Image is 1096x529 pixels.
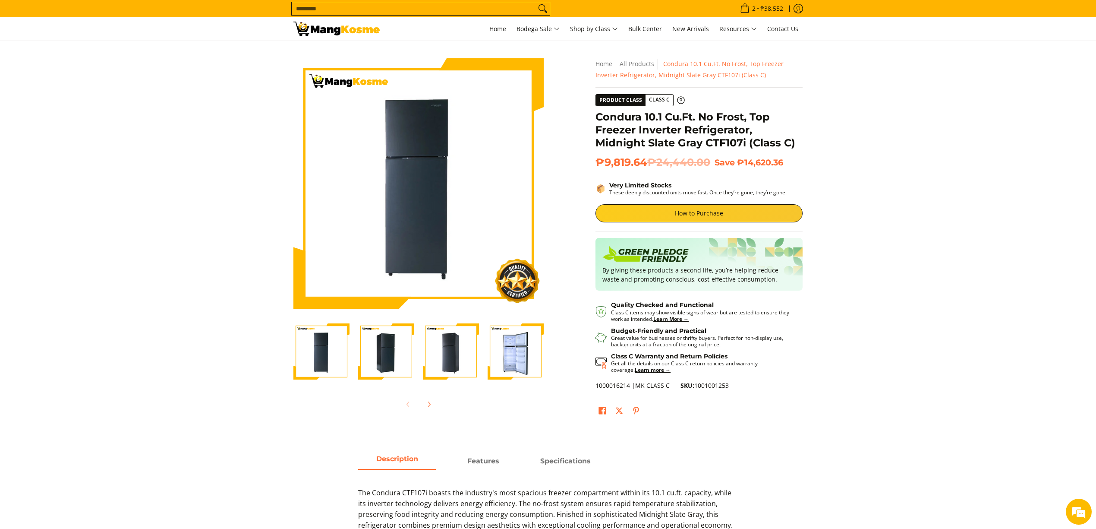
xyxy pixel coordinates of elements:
span: New Arrivals [672,25,709,33]
a: Home [485,17,510,41]
a: Share on Facebook [596,405,608,419]
img: Condura 10.1 Cu.Ft. No Frost, Top Freezer Inverter Refrigerator, Midnight Slate Gray CTF107i (Cla... [488,323,544,380]
a: Description [358,453,436,470]
img: Condura 10.1 Cu.Ft. No Frost, Top Freezer Inverter Refrigerator, Midnight Slate Gray CTF107i (Cla... [358,323,414,380]
a: Description 1 [444,453,522,470]
span: Save [715,157,735,168]
span: 2 [751,6,757,12]
p: Great value for businesses or thrifty buyers. Perfect for non-display use, backup units at a frac... [611,335,794,348]
span: Bulk Center [628,25,662,33]
a: Resources [715,17,761,41]
p: Class C items may show visible signs of wear but are tested to ensure they work as intended. [611,309,794,322]
strong: Quality Checked and Functional [611,301,714,309]
strong: Class C Warranty and Return Policies [611,352,728,360]
strong: Features [467,457,499,465]
a: Description 2 [526,453,604,470]
span: Bodega Sale [517,24,560,35]
span: Condura 10.1 Cu.Ft. No Frost, Top Freezer Inverter Refrigerator, Midnight Slate Gray CTF107i (Cla... [595,60,784,79]
a: Bulk Center [624,17,666,41]
nav: Main Menu [388,17,803,41]
span: Contact Us [767,25,798,33]
span: ₱9,819.64 [595,156,710,169]
a: Post on X [613,405,625,419]
span: ₱14,620.36 [737,157,783,168]
a: Pin on Pinterest [630,405,642,419]
span: Shop by Class [570,24,618,35]
a: Learn more → [635,366,671,374]
button: Next [419,395,438,414]
span: • [737,4,786,13]
a: All Products [620,60,654,68]
span: Resources [719,24,757,35]
a: Home [595,60,612,68]
p: These deeply discounted units move fast. Once they’re gone, they’re gone. [609,189,787,196]
img: Condura 10.1 Cu.Ft. No Frost, Top Freezer Inverter Refrigerator, Midnight Slate Gray CTF107i (Cla... [293,58,544,309]
img: Condura 10.1 Cu.Ft. No Frost, Top Freezer Inverter Refrigerator, Midnight Slate Gray CTF107i (Cla... [293,323,350,380]
h1: Condura 10.1 Cu.Ft. No Frost, Top Freezer Inverter Refrigerator, Midnight Slate Gray CTF107i (Cla... [595,111,803,149]
del: ₱24,440.00 [647,156,710,169]
a: Product Class Class C [595,94,685,106]
span: 1001001253 [680,381,729,390]
img: Badge sustainability green pledge friendly [602,245,689,266]
a: Bodega Sale [512,17,564,41]
strong: Specifications [540,457,591,465]
a: Shop by Class [566,17,622,41]
a: Learn More → [653,315,689,323]
span: Class C [646,95,673,105]
p: By giving these products a second life, you’re helping reduce waste and promoting conscious, cost... [602,266,796,284]
p: Get all the details on our Class C return policies and warranty coverage. [611,360,794,373]
a: Contact Us [763,17,803,41]
nav: Breadcrumbs [595,58,803,81]
button: Search [536,2,550,15]
img: Condura 10.1 Cu.Ft. No Frost, Top Freezer Inverter Refrigerator, Midnight Slate Gray CTF107i (Cla... [423,323,479,380]
strong: Budget-Friendly and Practical [611,327,706,335]
span: Home [489,25,506,33]
span: Product Class [596,95,646,106]
a: How to Purchase [595,204,803,222]
span: ₱38,552 [759,6,784,12]
strong: Very Limited Stocks [609,181,671,189]
img: Condura 10.1 Cu.Ft. No Frost, Top Freezer Inverter Refrigerator, Midni | Mang Kosme [293,22,380,36]
span: SKU: [680,381,694,390]
span: 1000016214 |MK CLASS C [595,381,670,390]
a: New Arrivals [668,17,713,41]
